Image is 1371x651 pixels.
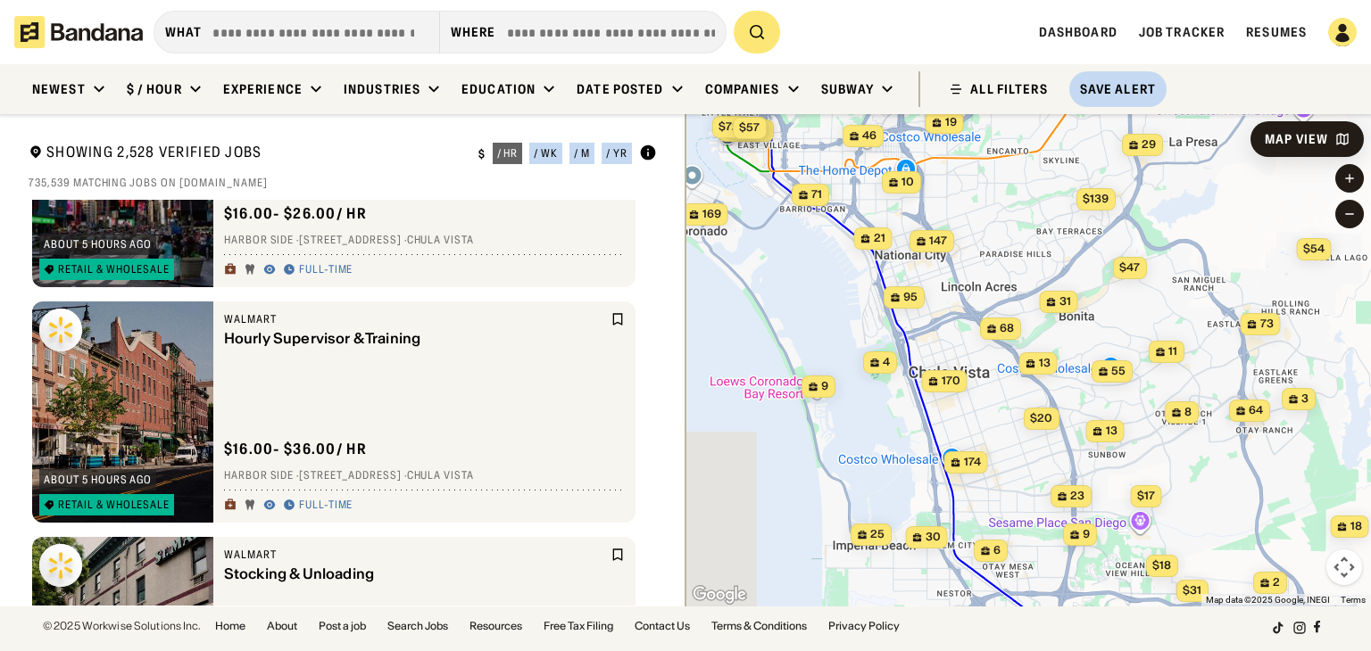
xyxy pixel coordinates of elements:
div: © 2025 Workwise Solutions Inc. [43,621,201,631]
div: Save Alert [1080,81,1156,97]
span: $54 [1303,242,1325,255]
a: Terms & Conditions [711,621,807,631]
span: 18 [1350,519,1362,534]
a: About [267,621,297,631]
div: Newest [32,81,86,97]
div: Industries [344,81,420,97]
span: 169 [702,207,721,222]
div: Retail & Wholesale [58,499,170,510]
span: 95 [903,290,918,305]
div: Showing 2,528 Verified Jobs [29,143,464,165]
div: / hr [497,148,519,159]
div: / yr [606,148,627,159]
div: Companies [705,81,780,97]
div: Where [451,24,496,40]
a: Job Tracker [1139,24,1225,40]
a: Resources [469,621,522,631]
div: $ / hour [127,81,182,97]
span: 29 [1142,137,1156,152]
span: 71 [811,187,822,202]
a: Home [215,621,245,631]
span: $20 [1030,411,1052,424]
span: 6 [993,543,1001,558]
a: Terms (opens in new tab) [1341,595,1366,605]
a: Search Jobs [387,621,448,631]
div: $ [478,147,486,161]
span: 21 [874,231,885,246]
span: 9 [821,379,828,394]
button: Map camera controls [1326,549,1362,585]
div: 735,539 matching jobs on [DOMAIN_NAME] [29,176,657,190]
img: Bandana logotype [14,16,143,48]
a: Resumes [1246,24,1307,40]
a: Free Tax Filing [544,621,613,631]
div: what [165,24,202,40]
span: 73 [1260,317,1274,332]
span: 13 [1106,424,1118,439]
a: Open this area in Google Maps (opens a new window) [690,583,749,606]
span: 3 [1301,391,1309,407]
div: Experience [223,81,303,97]
span: 64 [1249,403,1263,418]
div: / wk [534,148,558,159]
div: Date Posted [577,81,663,97]
span: $47 [1119,260,1140,274]
span: $17 [1137,489,1155,502]
span: 4 [883,355,890,370]
div: Harbor Side · [STREET_ADDRESS] · Chula Vista [224,234,625,248]
a: Dashboard [1039,24,1118,40]
span: 174 [964,455,981,470]
div: grid [29,200,657,606]
a: Post a job [319,621,366,631]
span: 147 [929,234,947,249]
div: Walmart [224,312,607,326]
span: 19 [945,115,957,130]
div: Hourly Supervisor & Training [224,330,607,347]
span: 10 [902,175,914,190]
div: Full-time [299,499,353,513]
span: 46 [862,128,877,144]
div: Subway [821,81,875,97]
a: Contact Us [635,621,690,631]
div: Full-time [299,263,353,277]
span: Map data ©2025 Google, INEGI [1206,595,1330,605]
div: about 5 hours ago [44,474,152,485]
span: $72 [719,119,739,133]
span: 8 [1184,405,1192,420]
span: 55 [1111,364,1126,379]
span: 68 [1000,321,1014,336]
div: Harbor Side · [STREET_ADDRESS] · Chula Vista [224,469,625,483]
div: Education [461,81,536,97]
img: Walmart logo [39,309,82,351]
div: Map View [1265,133,1328,145]
span: 9 [1083,527,1090,542]
span: 170 [942,374,960,389]
span: 25 [870,527,885,542]
div: $ 16.00 - $36.00 / hr [224,440,367,458]
span: $57 [739,120,760,134]
span: 31 [1059,294,1071,309]
div: ALL FILTERS [970,83,1047,95]
div: $ 16.00 - $26.00 / hr [224,204,367,223]
span: 23 [1070,489,1084,504]
span: $18 [1152,558,1171,572]
span: $31 [1183,583,1201,597]
div: Stocking & Unloading [224,565,607,582]
span: 2 [1273,575,1280,590]
span: $139 [1083,192,1109,205]
div: / m [574,148,590,159]
div: Walmart [224,548,607,562]
span: 30 [926,530,941,545]
div: about 5 hours ago [44,239,152,250]
img: Google [690,583,749,606]
img: Walmart logo [39,544,82,587]
span: 11 [1168,344,1177,359]
span: 13 [1039,356,1051,371]
a: Privacy Policy [828,621,900,631]
div: Retail & Wholesale [58,264,170,275]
